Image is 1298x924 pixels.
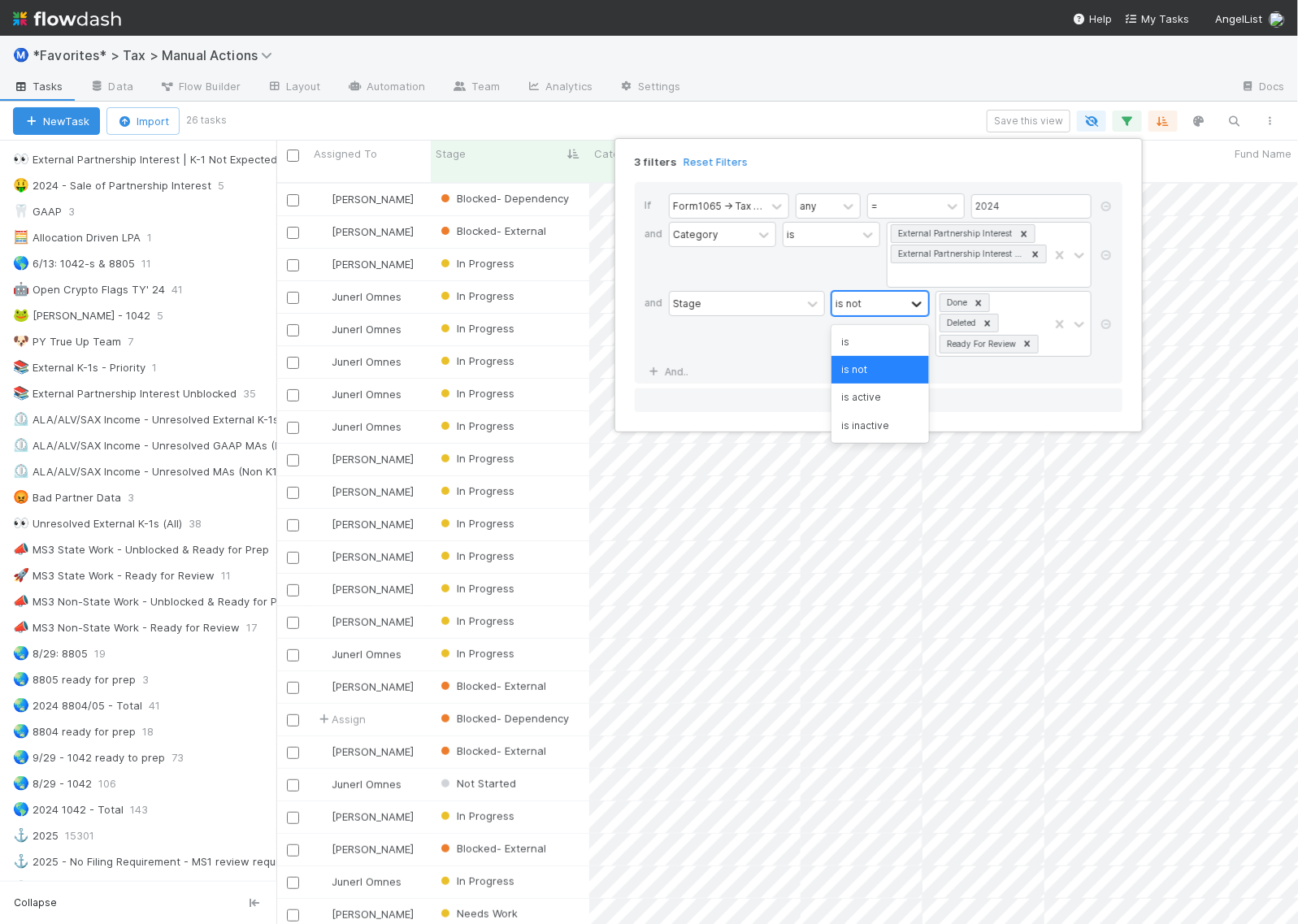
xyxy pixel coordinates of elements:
button: Or if... [635,388,1122,412]
div: Ready For Review [942,336,1018,353]
div: and [645,291,669,360]
a: And.. [645,360,696,384]
div: External Partnership Interest [893,225,1015,242]
div: is not [831,356,929,384]
div: any [800,198,817,213]
div: is active [831,384,929,411]
div: is [787,227,795,241]
div: Done [942,294,970,311]
div: Category [673,227,718,241]
div: Stage [673,296,701,310]
a: Reset Filters [684,155,748,169]
div: Form1065 -> Tax Year [673,198,762,213]
span: 3 filters [634,155,677,169]
div: and [645,222,669,291]
div: is not [836,296,862,310]
div: = [871,198,878,213]
div: External Partnership Interest - PY True Up [893,245,1027,262]
div: If [645,193,669,222]
div: is inactive [831,412,929,440]
div: is [831,328,929,356]
div: Deleted [942,315,979,332]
